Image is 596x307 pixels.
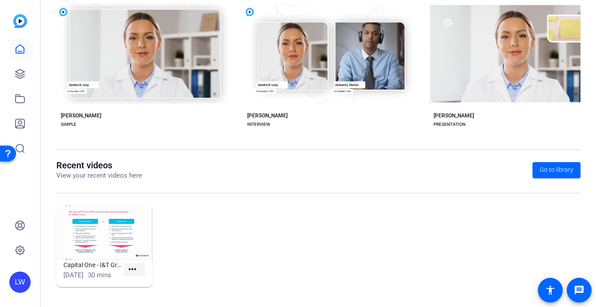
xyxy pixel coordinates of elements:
div: INTERVIEW [247,121,270,128]
mat-icon: accessibility [545,285,556,295]
img: blue-gradient.svg [13,14,27,28]
div: PRESENTATION [434,121,466,128]
a: Go to library [533,162,580,178]
div: [PERSON_NAME] [434,112,474,119]
span: [DATE] [63,271,83,279]
div: [PERSON_NAME] [247,112,288,119]
span: 30 mins [88,271,111,279]
h1: Recent videos [56,160,142,171]
div: LW [9,272,31,293]
span: Go to library [540,165,573,175]
mat-icon: more_horiz [127,264,138,275]
img: Capital One - I&T Gray Simple LWG TEST [56,206,152,260]
div: [PERSON_NAME] [61,112,101,119]
h1: Capital One - I&T Gray Simple LWG TEST [63,260,123,270]
mat-icon: message [574,285,584,295]
div: SIMPLE [61,121,76,128]
p: View your recent videos here [56,171,142,181]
